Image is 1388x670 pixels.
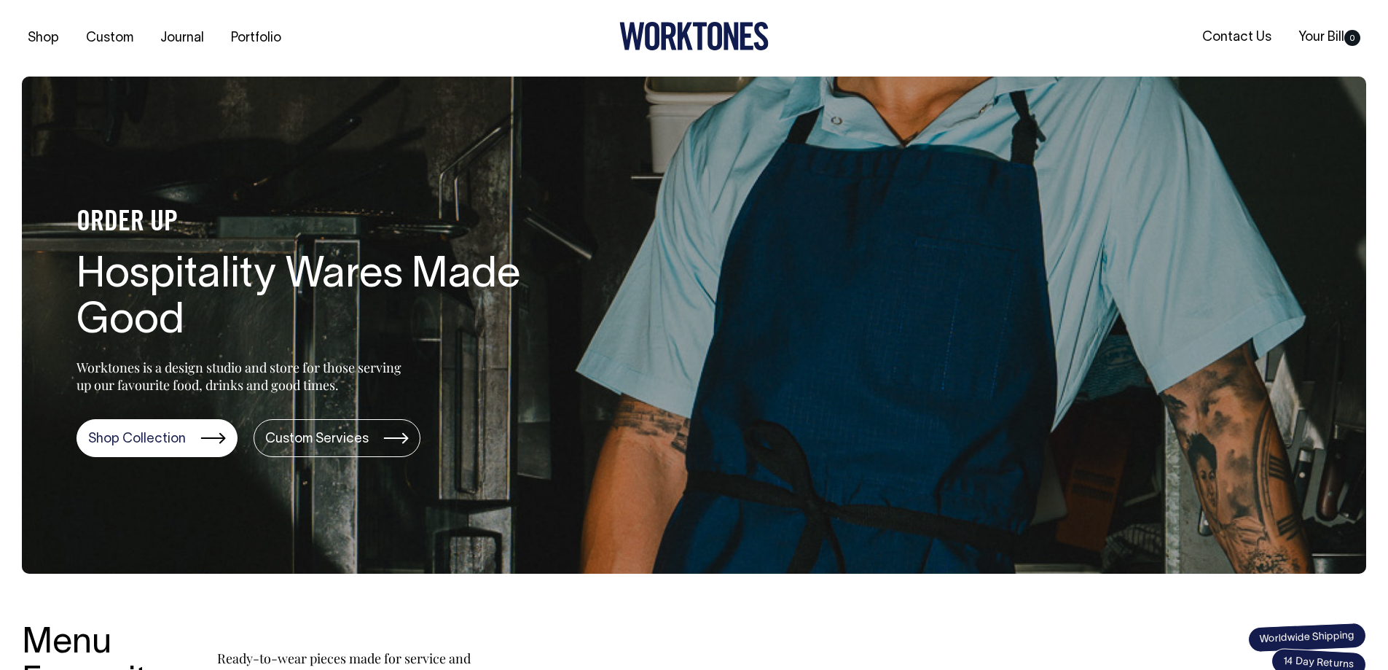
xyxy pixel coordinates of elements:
a: Shop Collection [77,419,238,457]
span: Worldwide Shipping [1247,622,1366,653]
a: Journal [154,26,210,50]
h4: ORDER UP [77,208,543,238]
p: Worktones is a design studio and store for those serving up our favourite food, drinks and good t... [77,359,408,394]
a: Your Bill0 [1293,26,1366,50]
a: Contact Us [1196,26,1277,50]
h1: Hospitality Wares Made Good [77,253,543,346]
a: Portfolio [225,26,287,50]
a: Custom Services [254,419,420,457]
a: Custom [80,26,139,50]
a: Shop [22,26,65,50]
span: 0 [1344,30,1360,46]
